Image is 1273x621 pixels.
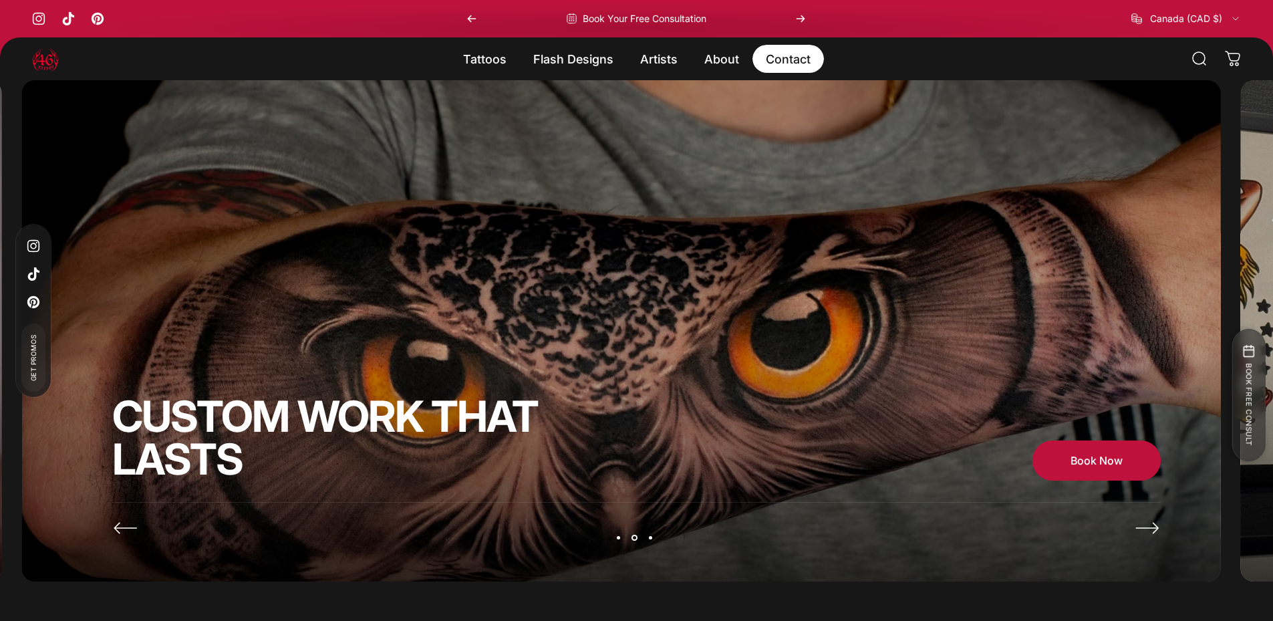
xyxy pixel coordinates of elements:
[28,334,39,381] span: Get Promos
[112,515,139,541] button: Previous
[1032,441,1161,481] a: Book Now
[450,45,824,73] nav: Primary
[752,45,824,73] a: Contact
[1150,13,1222,25] span: Canada (CAD $)
[1134,515,1161,541] button: Next
[583,13,706,25] p: Book Your Free Consultation
[520,45,627,73] summary: Flash Designs
[691,45,752,73] summary: About
[450,45,520,73] summary: Tattoos
[21,324,45,392] a: Get Promos
[1232,329,1265,461] button: BOOK FREE CONSULT
[627,45,691,73] summary: Artists
[1218,44,1248,74] a: 0 items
